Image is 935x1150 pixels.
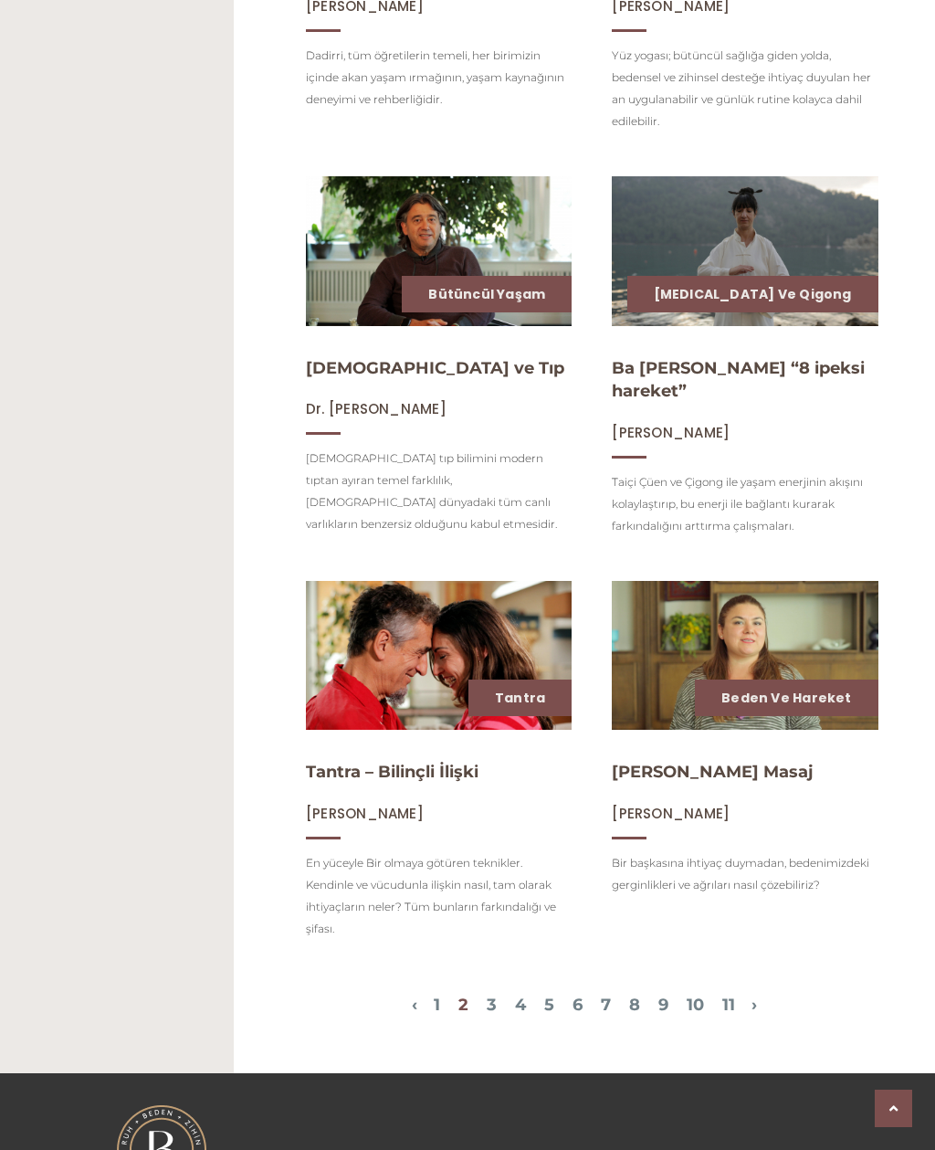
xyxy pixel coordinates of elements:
span: [PERSON_NAME] [612,423,730,442]
p: Dadirri, tüm öğretilerin temeli, her birimizin içinde akan yaşam ırmağının, yaşam kaynağının den... [306,45,572,111]
a: 5 [544,995,554,1015]
span: [PERSON_NAME] [306,804,424,823]
a: Dr. [PERSON_NAME] [306,400,446,417]
p: En yüceyle Bir olmaya götüren teknikler. Kendinle ve vücudunla ilişkin nasıl, tam olarak ihtiyaçl... [306,852,572,940]
a: [PERSON_NAME] Masaj [612,762,814,782]
a: 1 [434,995,440,1015]
a: Bir Önceki Sayfa [412,995,417,1015]
a: [DEMOGRAPHIC_DATA] ve Tıp [306,358,564,378]
a: [PERSON_NAME] [612,805,730,822]
a: 2 [458,995,468,1015]
a: Tantra [495,689,545,707]
a: Beden ve Hareket [721,689,851,707]
p: Bir başkasına ihtiyaç duymadan, bedenimizdeki gerginlikleri ve ağrıları nasıl çözebiliriz? [612,852,877,896]
a: [PERSON_NAME] [612,424,730,441]
a: Ba [PERSON_NAME] “8 ipeksi hareket” [612,358,865,401]
a: 7 [601,995,611,1015]
a: 8 [629,995,640,1015]
p: Taiçi Çüen ve Çigong ile yaşam enerjinin akışını kolaylaştırıp, bu enerji ile bağlantı kurarak fa... [612,471,877,537]
a: 11 [722,995,735,1015]
p: [DEMOGRAPHIC_DATA] tıp bilimini modern tıptan ayıran temel farklılık, [DEMOGRAPHIC_DATA] dünyadak... [306,448,572,535]
a: 10 [687,995,704,1015]
a: [MEDICAL_DATA] ve Qigong [654,285,852,303]
a: Bir Sonraki Sayfa [751,995,757,1015]
a: Tantra – Bilinçli İlişki [306,762,478,782]
a: 9 [658,995,668,1015]
span: Dr. [PERSON_NAME] [306,399,446,418]
a: [PERSON_NAME] [306,805,424,822]
a: 4 [515,995,526,1015]
a: 6 [573,995,583,1015]
a: Bütüncül Yaşam [428,285,545,303]
a: 3 [487,995,497,1015]
span: [PERSON_NAME] [612,804,730,823]
p: Yüz yogası; bütüncül sağlığa giden yolda, bedensel ve zihinsel desteğe ihtiyaç duyulan her an uyg... [612,45,877,132]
